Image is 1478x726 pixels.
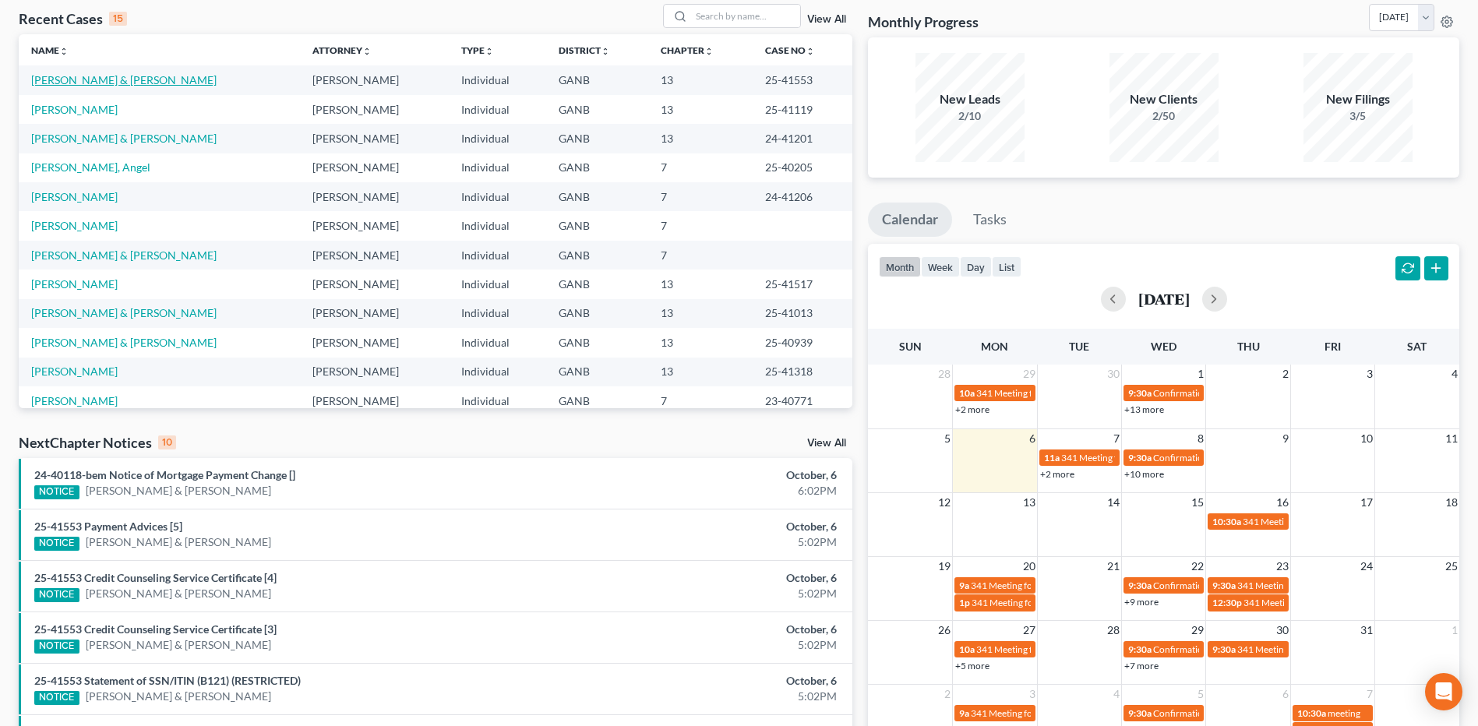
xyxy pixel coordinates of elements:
div: NOTICE [34,691,79,705]
i: unfold_more [485,47,494,56]
span: meeting [1328,707,1360,719]
span: 341 Meeting for [PERSON_NAME] [1237,580,1377,591]
td: GANB [546,65,648,94]
a: [PERSON_NAME] & [PERSON_NAME] [31,248,217,262]
td: GANB [546,95,648,124]
a: 25-41553 Credit Counseling Service Certificate [4] [34,571,277,584]
td: GANB [546,241,648,270]
span: 15 [1190,493,1205,512]
span: 27 [1021,621,1037,640]
span: 13 [1021,493,1037,512]
span: 5 [1196,685,1205,703]
span: Sun [899,340,922,353]
span: 18 [1444,493,1459,512]
td: [PERSON_NAME] [300,182,449,211]
a: [PERSON_NAME] & [PERSON_NAME] [86,586,271,601]
a: +13 more [1124,404,1164,415]
td: 13 [648,328,753,357]
span: 3 [1028,685,1037,703]
td: [PERSON_NAME] [300,270,449,298]
div: October, 6 [580,622,837,637]
a: Tasks [959,203,1021,237]
span: 26 [937,621,952,640]
div: Open Intercom Messenger [1425,673,1462,710]
td: [PERSON_NAME] [300,386,449,415]
a: +2 more [1040,468,1074,480]
span: 24 [1359,557,1374,576]
span: 2 [1281,365,1290,383]
a: +9 more [1124,596,1159,608]
span: 341 Meeting for [PERSON_NAME] & [PERSON_NAME] [972,597,1194,608]
a: [PERSON_NAME] & [PERSON_NAME] [86,534,271,550]
a: [PERSON_NAME] [31,219,118,232]
td: 7 [648,211,753,240]
span: 9a [959,707,969,719]
span: 10a [959,387,975,399]
span: 9:30a [1128,707,1152,719]
a: [PERSON_NAME] & [PERSON_NAME] [86,637,271,653]
span: Confirmation Hearing for [PERSON_NAME][DATE] [1153,580,1361,591]
a: [PERSON_NAME] & [PERSON_NAME] [31,132,217,145]
div: New Clients [1109,90,1219,108]
td: Individual [449,386,547,415]
span: 1p [959,597,970,608]
a: [PERSON_NAME] & [PERSON_NAME] [31,306,217,319]
td: [PERSON_NAME] [300,241,449,270]
a: [PERSON_NAME] [31,190,118,203]
span: 1 [1196,365,1205,383]
span: 9:30a [1212,580,1236,591]
div: NOTICE [34,485,79,499]
span: 10:30a [1212,516,1241,527]
div: 3/5 [1303,108,1413,124]
td: Individual [449,328,547,357]
span: 9:30a [1128,580,1152,591]
td: [PERSON_NAME] [300,153,449,182]
td: GANB [546,328,648,357]
span: 3 [1365,365,1374,383]
td: 25-41318 [753,358,852,386]
span: 20 [1021,557,1037,576]
td: 7 [648,182,753,211]
div: October, 6 [580,519,837,534]
div: 15 [109,12,127,26]
span: Mon [981,340,1008,353]
span: 341 Meeting for [PERSON_NAME] & [PERSON_NAME] [971,707,1194,719]
a: [PERSON_NAME] & [PERSON_NAME] [86,483,271,499]
span: Thu [1237,340,1260,353]
span: 11a [1044,452,1060,463]
span: 7 [1365,685,1374,703]
a: [PERSON_NAME], Angel [31,160,150,174]
span: Wed [1151,340,1176,353]
a: View All [807,438,846,449]
td: Individual [449,241,547,270]
td: 25-40205 [753,153,852,182]
i: unfold_more [59,47,69,56]
span: 341 Meeting for [PERSON_NAME] [971,580,1111,591]
td: Individual [449,270,547,298]
span: 29 [1021,365,1037,383]
td: GANB [546,270,648,298]
span: Confirmation Hearing for [PERSON_NAME] [1153,452,1332,463]
td: Individual [449,358,547,386]
i: unfold_more [601,47,610,56]
span: 4 [1450,365,1459,383]
button: list [992,256,1021,277]
a: 24-40118-bem Notice of Mortgage Payment Change [] [34,468,295,481]
div: 10 [158,435,176,449]
i: unfold_more [362,47,372,56]
a: Calendar [868,203,952,237]
div: 5:02PM [580,689,837,704]
a: Chapterunfold_more [661,44,714,56]
i: unfold_more [704,47,714,56]
a: [PERSON_NAME] & [PERSON_NAME] [31,73,217,86]
div: 5:02PM [580,586,837,601]
h3: Monthly Progress [868,12,979,31]
div: New Filings [1303,90,1413,108]
div: October, 6 [580,467,837,483]
button: day [960,256,992,277]
a: 25-41553 Payment Advices [5] [34,520,182,533]
i: unfold_more [806,47,815,56]
a: 25-41553 Statement of SSN/ITIN (B121) (RESTRICTED) [34,674,301,687]
span: 341 Meeting for [PERSON_NAME] [1243,516,1383,527]
td: Individual [449,65,547,94]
